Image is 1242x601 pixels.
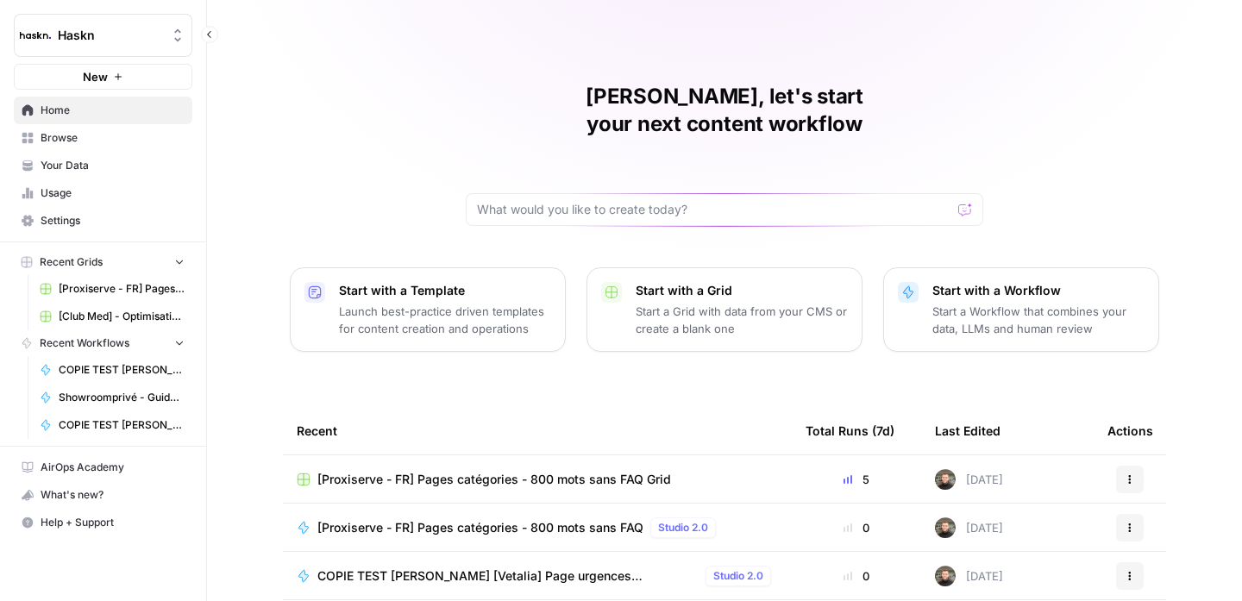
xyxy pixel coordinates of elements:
span: COPIE TEST [PERSON_NAME] [Vetalia] Page urgences vétérinaires + arrondissement [317,567,699,585]
img: udf09rtbz9abwr5l4z19vkttxmie [935,566,956,586]
button: Recent Grids [14,249,192,275]
div: Last Edited [935,407,1000,454]
span: COPIE TEST [PERSON_NAME] [Sevetys] Articles de blog - 1000 mots [59,362,185,378]
span: Your Data [41,158,185,173]
a: [Proxiserve - FR] Pages catégories - 800 mots sans FAQ Grid [32,275,192,303]
button: Start with a TemplateLaunch best-practice driven templates for content creation and operations [290,267,566,352]
span: [Proxiserve - FR] Pages catégories - 800 mots sans FAQ Grid [317,471,671,488]
p: Start with a Grid [636,282,848,299]
p: Start with a Template [339,282,551,299]
div: 0 [806,567,907,585]
a: AirOps Academy [14,454,192,481]
button: New [14,64,192,90]
a: [Club Med] - Optimisation + FAQ Grid [32,303,192,330]
div: Actions [1107,407,1153,454]
span: [Proxiserve - FR] Pages catégories - 800 mots sans FAQ Grid [59,281,185,297]
button: Start with a WorkflowStart a Workflow that combines your data, LLMs and human review [883,267,1159,352]
span: COPIE TEST [PERSON_NAME] [Vetalia] Page urgences vétérinaires + arrondissement [59,417,185,433]
img: udf09rtbz9abwr5l4z19vkttxmie [935,517,956,538]
span: Showroomprivé - Guide d'achat de 800 mots [59,390,185,405]
span: Studio 2.0 [658,520,708,535]
a: Showroomprivé - Guide d'achat de 800 mots [32,384,192,411]
input: What would you like to create today? [477,201,951,218]
span: Recent Grids [40,254,103,270]
img: udf09rtbz9abwr5l4z19vkttxmie [935,469,956,490]
h1: [PERSON_NAME], let's start your next content workflow [466,83,983,138]
a: Usage [14,179,192,207]
span: Haskn [58,27,162,44]
p: Start with a Workflow [932,282,1145,299]
span: New [83,68,108,85]
a: COPIE TEST [PERSON_NAME] [Vetalia] Page urgences vétérinaires + arrondissementStudio 2.0 [297,566,778,586]
button: Start with a GridStart a Grid with data from your CMS or create a blank one [586,267,862,352]
span: AirOps Academy [41,460,185,475]
p: Launch best-practice driven templates for content creation and operations [339,303,551,337]
a: COPIE TEST [PERSON_NAME] [Sevetys] Articles de blog - 1000 mots [32,356,192,384]
button: Workspace: Haskn [14,14,192,57]
div: Total Runs (7d) [806,407,894,454]
a: Browse [14,124,192,152]
div: What's new? [15,482,191,508]
a: Home [14,97,192,124]
div: [DATE] [935,566,1003,586]
button: What's new? [14,481,192,509]
span: Recent Workflows [40,335,129,351]
button: Recent Workflows [14,330,192,356]
div: [DATE] [935,517,1003,538]
span: Settings [41,213,185,229]
div: 5 [806,471,907,488]
a: COPIE TEST [PERSON_NAME] [Vetalia] Page urgences vétérinaires + arrondissement [32,411,192,439]
div: 0 [806,519,907,536]
div: [DATE] [935,469,1003,490]
a: Settings [14,207,192,235]
span: Home [41,103,185,118]
span: Studio 2.0 [713,568,763,584]
div: Recent [297,407,778,454]
span: Usage [41,185,185,201]
span: Browse [41,130,185,146]
p: Start a Workflow that combines your data, LLMs and human review [932,303,1145,337]
button: Help + Support [14,509,192,536]
p: Start a Grid with data from your CMS or create a blank one [636,303,848,337]
a: [Proxiserve - FR] Pages catégories - 800 mots sans FAQ Grid [297,471,778,488]
a: [Proxiserve - FR] Pages catégories - 800 mots sans FAQStudio 2.0 [297,517,778,538]
span: [Club Med] - Optimisation + FAQ Grid [59,309,185,324]
span: Help + Support [41,515,185,530]
img: Haskn Logo [20,20,51,51]
a: Your Data [14,152,192,179]
span: [Proxiserve - FR] Pages catégories - 800 mots sans FAQ [317,519,643,536]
